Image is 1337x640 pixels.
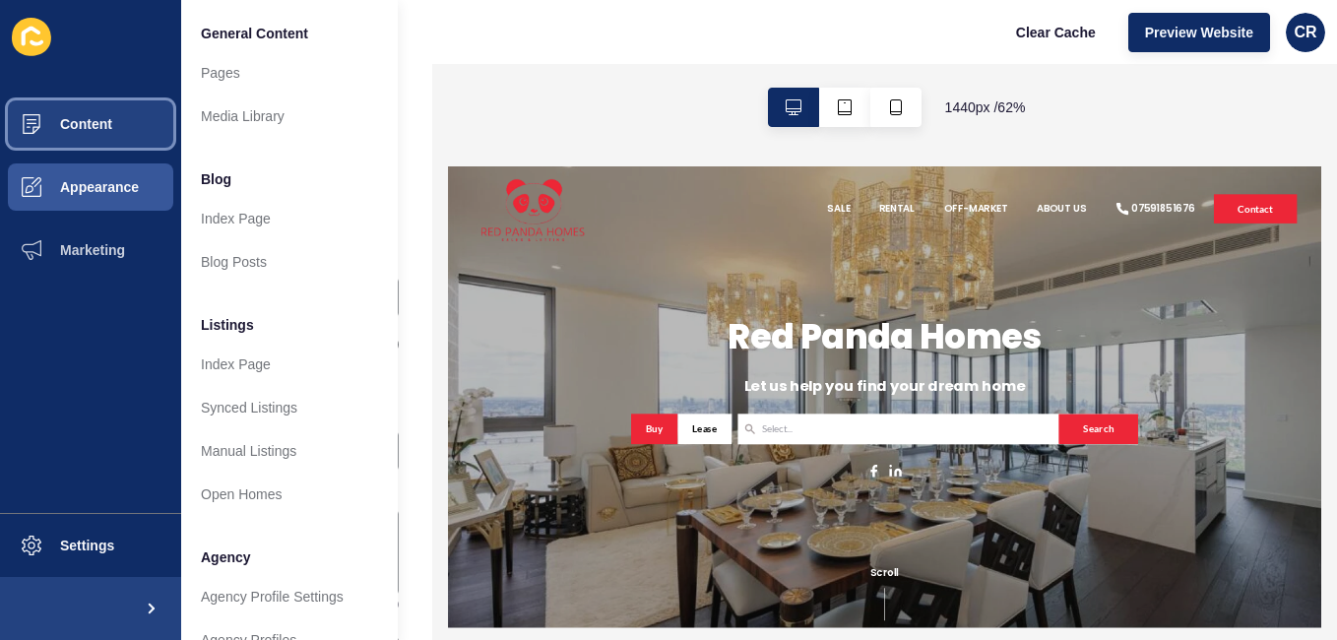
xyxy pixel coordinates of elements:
[455,244,964,310] h1: Red Panda Homes
[181,429,398,473] a: Manual Listings
[700,57,758,81] a: RENTAL
[201,547,251,567] span: Agency
[201,315,254,335] span: Listings
[39,10,236,128] img: Company logo
[181,386,398,429] a: Synced Listings
[201,169,231,189] span: Blog
[805,57,909,81] a: OFF-MARKET
[480,342,937,370] h2: Let us help you find your dream home
[181,240,398,284] a: Blog Posts
[201,24,308,43] span: General Content
[945,97,1026,117] span: 1440 px / 62 %
[1016,23,1096,42] span: Clear Cache
[991,402,1119,451] button: Search
[373,402,461,451] button: Lease
[999,13,1113,52] button: Clear Cache
[181,575,398,618] a: Agency Profile Settings
[181,197,398,240] a: Index Page
[181,473,398,516] a: Open Homes
[297,402,372,451] button: Buy
[510,414,608,439] input: Select...
[181,343,398,386] a: Index Page
[1083,57,1211,81] a: 07591851676
[956,57,1036,81] a: ABOUT US
[1294,23,1316,42] span: CR
[1128,13,1270,52] button: Preview Website
[616,57,654,81] a: SALE
[181,95,398,138] a: Media Library
[1145,23,1253,42] span: Preview Website
[1109,57,1211,81] div: 07591851676
[181,51,398,95] a: Pages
